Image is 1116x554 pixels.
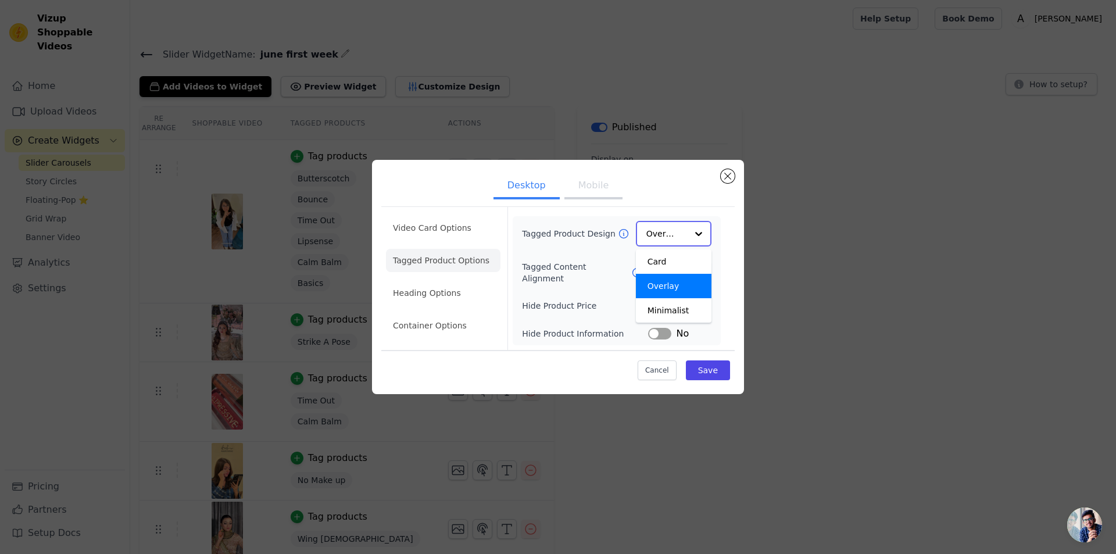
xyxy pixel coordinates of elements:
[1067,507,1102,542] a: Open chat
[522,300,648,312] label: Hide Product Price
[638,360,677,380] button: Cancel
[676,327,689,341] span: No
[636,298,711,323] div: Minimalist
[386,281,500,305] li: Heading Options
[564,174,623,199] button: Mobile
[522,228,617,240] label: Tagged Product Design
[522,261,631,284] label: Tagged Content Alignment
[386,249,500,272] li: Tagged Product Options
[636,249,711,274] div: Card
[386,314,500,337] li: Container Options
[686,360,730,380] button: Save
[721,169,735,183] button: Close modal
[386,216,500,240] li: Video Card Options
[493,174,560,199] button: Desktop
[522,328,648,339] label: Hide Product Information
[636,274,711,298] div: Overlay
